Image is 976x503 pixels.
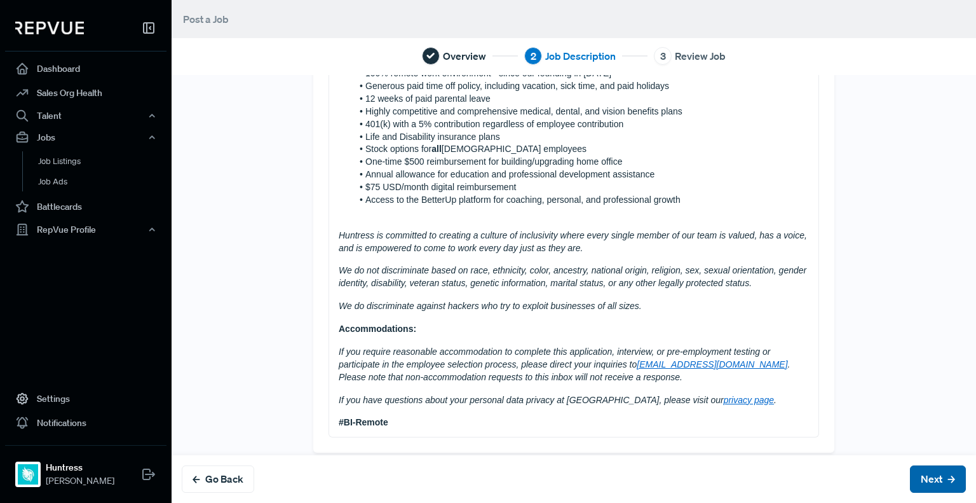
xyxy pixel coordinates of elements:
[352,131,809,144] li: Life and Disability insurance plans
[352,156,809,169] li: One-time $500 reimbursement for building/upgrading home office
[339,324,416,334] strong: Accommodations:
[654,47,672,65] div: 3
[5,127,166,148] button: Jobs
[5,195,166,219] a: Battlecards
[5,105,166,127] button: Talent
[637,359,787,369] a: [EMAIL_ADDRESS][DOMAIN_NAME]
[182,465,254,493] button: Go Back
[339,301,642,311] em: We do discriminate against hackers who try to exploit businesses of all sizes.
[183,13,229,25] span: Post a Job
[22,172,184,192] a: Job Ads
[431,144,442,154] strong: all
[352,80,809,93] li: Generous paid time off policy, including vacation, sick time, and paid holidays
[352,143,809,156] li: Stock options for [DEMOGRAPHIC_DATA] employees
[22,151,184,172] a: Job Listings
[5,219,166,240] button: RepVue Profile
[352,181,809,194] li: $75 USD/month digital reimbursement
[339,347,792,382] em: If you require reasonable accommodation to complete this application, interview, or pre-employmen...
[339,395,776,405] em: If you have questions about your personal data privacy at [GEOGRAPHIC_DATA], please visit our .
[46,474,114,488] span: [PERSON_NAME]
[5,387,166,411] a: Settings
[339,417,388,427] strong: #BI-Remote
[5,445,166,493] a: HuntressHuntress[PERSON_NAME]
[339,265,809,288] em: We do not discriminate based on race, ethnicity, color, ancestry, national origin, religion, sex,...
[352,93,809,106] li: 12 weeks of paid parental leave
[352,169,809,181] li: Annual allowance for education and professional development assistance
[5,57,166,81] a: Dashboard
[352,106,809,118] li: Highly competitive and comprehensive medical, dental, and vision benefits plans
[339,230,810,253] em: Huntress is committed to creating a culture of inclusivity where every single member of our team ...
[5,411,166,435] a: Notifications
[724,395,774,405] a: privacy page
[545,48,616,64] span: Job Description
[5,81,166,105] a: Sales Org Health
[443,48,486,64] span: Overview
[352,118,809,131] li: 401(k) with a 5% contribution regardless of employee contribution
[18,464,38,485] img: Huntress
[675,48,726,64] span: Review Job
[15,22,84,34] img: RepVue
[524,47,542,65] div: 2
[46,461,114,474] strong: Huntress
[352,194,809,207] li: Access to the BetterUp platform for coaching, personal, and professional growth
[910,465,966,493] button: Next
